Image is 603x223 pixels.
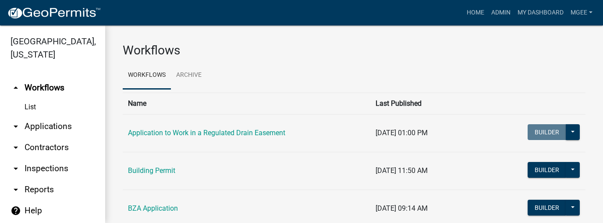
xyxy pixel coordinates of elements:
th: Name [123,93,370,114]
i: arrow_drop_up [11,83,21,93]
h3: Workflows [123,43,585,58]
a: My Dashboard [514,4,567,21]
i: help [11,205,21,216]
span: [DATE] 11:50 AM [376,166,428,175]
span: [DATE] 09:14 AM [376,204,428,212]
th: Last Published [370,93,508,114]
a: Home [463,4,488,21]
i: arrow_drop_down [11,142,21,153]
button: Builder [528,162,566,178]
a: Archive [171,61,207,90]
a: Building Permit [128,166,175,175]
i: arrow_drop_down [11,121,21,132]
i: arrow_drop_down [11,163,21,174]
a: BZA Application [128,204,178,212]
a: mgee [567,4,596,21]
a: Workflows [123,61,171,90]
span: [DATE] 01:00 PM [376,129,428,137]
button: Builder [528,200,566,216]
i: arrow_drop_down [11,184,21,195]
button: Builder [528,124,566,140]
a: Application to Work in a Regulated Drain Easement [128,129,285,137]
a: Admin [488,4,514,21]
